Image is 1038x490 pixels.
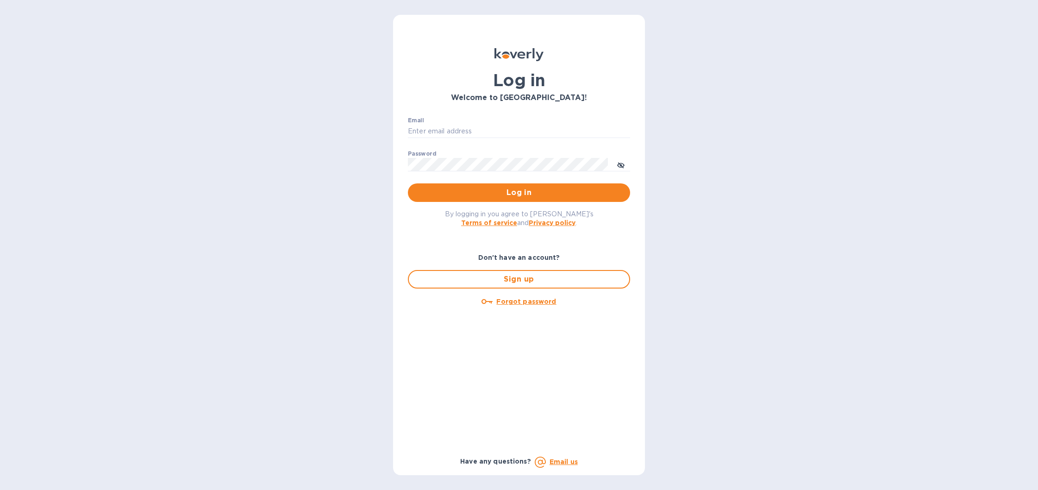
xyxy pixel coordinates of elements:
h1: Log in [408,70,630,90]
span: By logging in you agree to [PERSON_NAME]'s and . [445,210,594,226]
button: toggle password visibility [612,155,630,174]
a: Terms of service [461,219,517,226]
span: Log in [415,187,623,198]
u: Forgot password [496,298,556,305]
button: Sign up [408,270,630,289]
a: Privacy policy [529,219,575,226]
b: Don't have an account? [478,254,560,261]
img: Koverly [494,48,544,61]
span: Sign up [416,274,622,285]
label: Password [408,151,436,157]
label: Email [408,118,424,123]
button: Log in [408,183,630,202]
h3: Welcome to [GEOGRAPHIC_DATA]! [408,94,630,102]
a: Email us [550,458,578,465]
b: Have any questions? [460,458,531,465]
input: Enter email address [408,125,630,138]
